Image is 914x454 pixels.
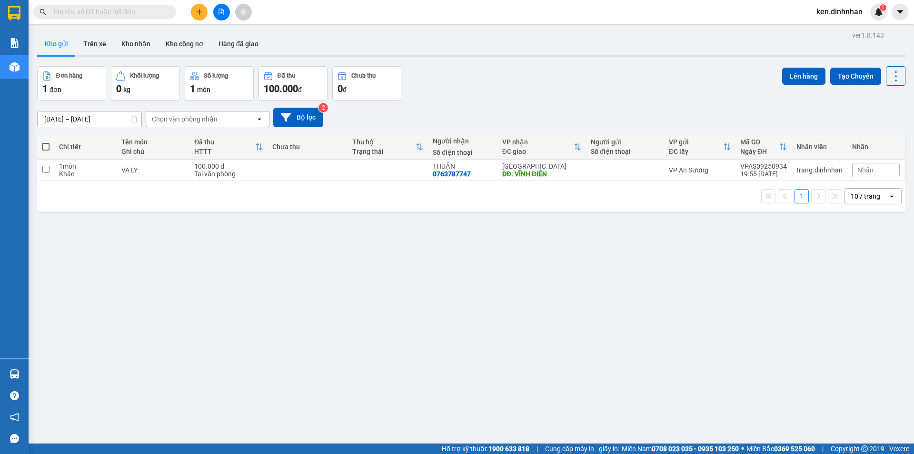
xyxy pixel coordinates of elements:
[37,32,76,55] button: Kho gửi
[669,138,723,146] div: VP gửi
[881,4,884,11] span: 1
[857,166,874,174] span: Nhãn
[194,170,263,178] div: Tại văn phòng
[211,32,266,55] button: Hàng đã giao
[892,4,908,20] button: caret-down
[123,86,130,93] span: kg
[852,143,900,151] div: Nhãn
[502,148,574,155] div: ĐC giao
[298,86,302,93] span: đ
[433,137,493,145] div: Người nhận
[59,162,111,170] div: 1 món
[442,444,529,454] span: Hỗ trợ kỹ thuật:
[10,38,20,48] img: solution-icon
[502,162,581,170] div: [GEOGRAPHIC_DATA]
[740,148,779,155] div: Ngày ĐH
[194,148,255,155] div: HTTT
[502,170,581,178] div: DĐ: VĨNH ĐIÊN
[782,68,825,85] button: Lên hàng
[204,72,228,79] div: Số lượng
[669,148,723,155] div: ĐC lấy
[158,32,211,55] button: Kho công nợ
[121,166,185,174] div: VA LY
[740,170,787,178] div: 19:55 [DATE]
[591,148,659,155] div: Số điện thoại
[190,83,195,94] span: 1
[197,86,210,93] span: món
[273,108,323,127] button: Bộ lọc
[258,66,328,101] button: Đã thu100.000đ
[59,143,111,151] div: Chi tiết
[111,66,180,101] button: Khối lượng0kg
[830,68,881,85] button: Tạo Chuyến
[652,445,739,453] strong: 0708 023 035 - 0935 103 250
[10,413,19,422] span: notification
[240,9,247,15] span: aim
[796,143,843,151] div: Nhân viên
[433,162,493,170] div: THUẬN
[318,103,328,112] sup: 2
[622,444,739,454] span: Miền Nam
[278,72,295,79] div: Đã thu
[332,66,401,101] button: Chưa thu0đ
[218,9,225,15] span: file-add
[114,32,158,55] button: Kho nhận
[536,444,538,454] span: |
[272,143,343,151] div: Chưa thu
[880,4,886,11] sup: 1
[343,86,347,93] span: đ
[194,138,255,146] div: Đã thu
[56,72,82,79] div: Đơn hàng
[740,138,779,146] div: Mã GD
[194,162,263,170] div: 100.000 đ
[851,192,880,201] div: 10 / trang
[130,72,159,79] div: Khối lượng
[669,166,731,174] div: VP An Sương
[502,138,574,146] div: VP nhận
[351,72,376,79] div: Chưa thu
[10,369,20,379] img: warehouse-icon
[191,4,208,20] button: plus
[37,66,106,101] button: Đơn hàng1đơn
[59,170,111,178] div: Khác
[664,134,735,160] th: Toggle SortBy
[741,447,744,451] span: ⚪️
[874,8,883,16] img: icon-new-feature
[822,444,824,454] span: |
[121,138,185,146] div: Tên món
[38,111,141,127] input: Select a date range.
[352,138,416,146] div: Thu hộ
[185,66,254,101] button: Số lượng1món
[10,62,20,72] img: warehouse-icon
[852,30,884,40] div: ver 1.8.143
[774,445,815,453] strong: 0369 525 060
[116,83,121,94] span: 0
[76,32,114,55] button: Trên xe
[264,83,298,94] span: 100.000
[433,170,471,178] div: 0763787747
[152,114,218,124] div: Chọn văn phòng nhận
[740,162,787,170] div: VPAS09250934
[545,444,619,454] span: Cung cấp máy in - giấy in:
[256,115,263,123] svg: open
[235,4,252,20] button: aim
[338,83,343,94] span: 0
[809,6,870,18] span: ken.dinhnhan
[10,391,19,400] span: question-circle
[213,4,230,20] button: file-add
[10,434,19,443] span: message
[8,6,20,20] img: logo-vxr
[50,86,61,93] span: đơn
[352,148,416,155] div: Trạng thái
[591,138,659,146] div: Người gửi
[795,189,809,203] button: 1
[888,192,895,200] svg: open
[196,9,203,15] span: plus
[746,444,815,454] span: Miền Bắc
[121,148,185,155] div: Ghi chú
[796,166,843,174] div: trang.dinhnhan
[488,445,529,453] strong: 1900 633 818
[735,134,792,160] th: Toggle SortBy
[433,149,493,156] div: Số điện thoại
[189,134,268,160] th: Toggle SortBy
